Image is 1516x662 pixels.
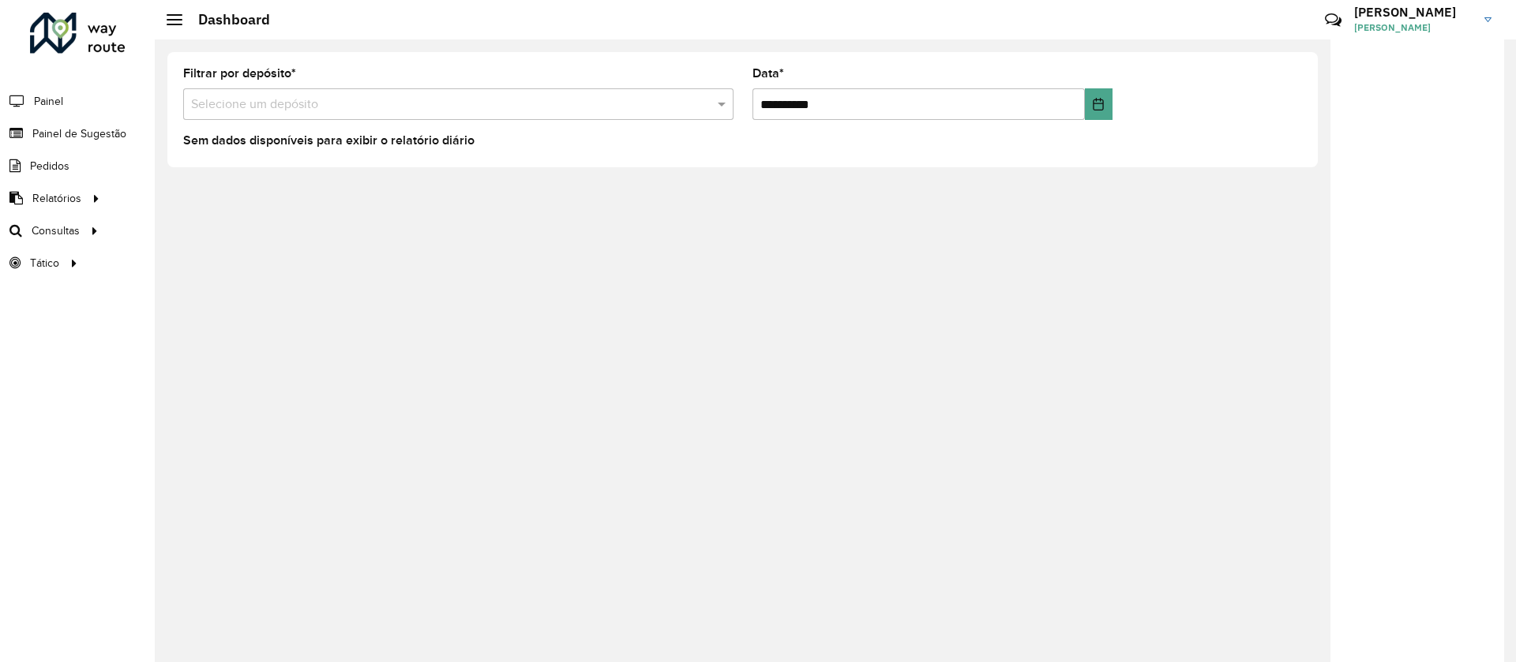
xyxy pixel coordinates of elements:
[30,255,59,271] span: Tático
[34,93,63,110] span: Painel
[752,64,784,83] label: Data
[183,64,296,83] label: Filtrar por depósito
[1354,5,1473,20] h3: [PERSON_NAME]
[1085,88,1113,120] button: Choose Date
[32,190,81,207] span: Relatórios
[182,11,270,28] h2: Dashboard
[32,223,80,239] span: Consultas
[183,131,475,150] label: Sem dados disponíveis para exibir o relatório diário
[1316,3,1350,37] a: Contato Rápido
[1354,21,1473,35] span: [PERSON_NAME]
[30,158,69,174] span: Pedidos
[32,125,126,142] span: Painel de Sugestão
